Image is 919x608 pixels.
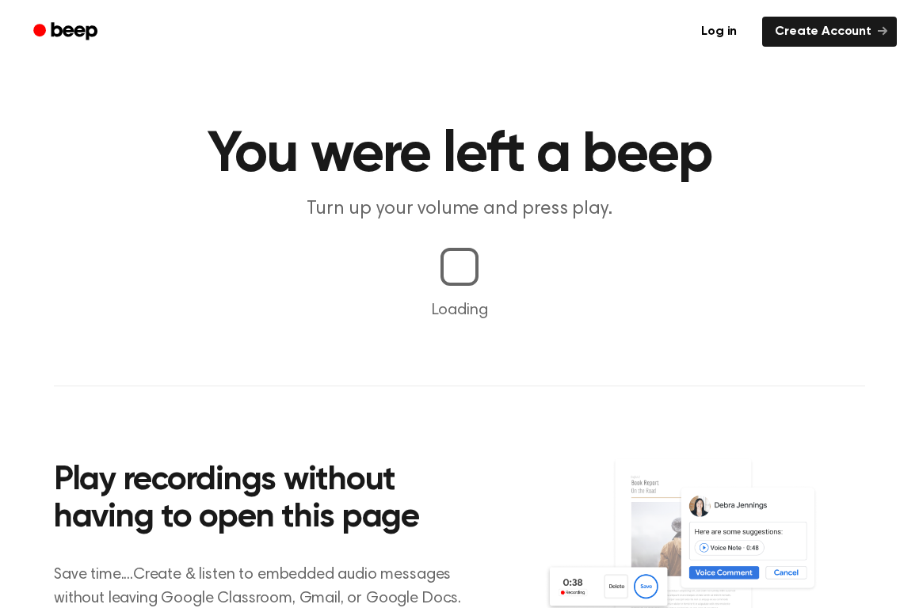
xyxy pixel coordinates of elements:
[54,462,481,538] h2: Play recordings without having to open this page
[762,17,897,47] a: Create Account
[19,298,900,322] p: Loading
[22,17,112,47] a: Beep
[685,13,753,50] a: Log in
[155,196,764,222] p: Turn up your volume and press play.
[54,127,865,184] h1: You were left a beep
